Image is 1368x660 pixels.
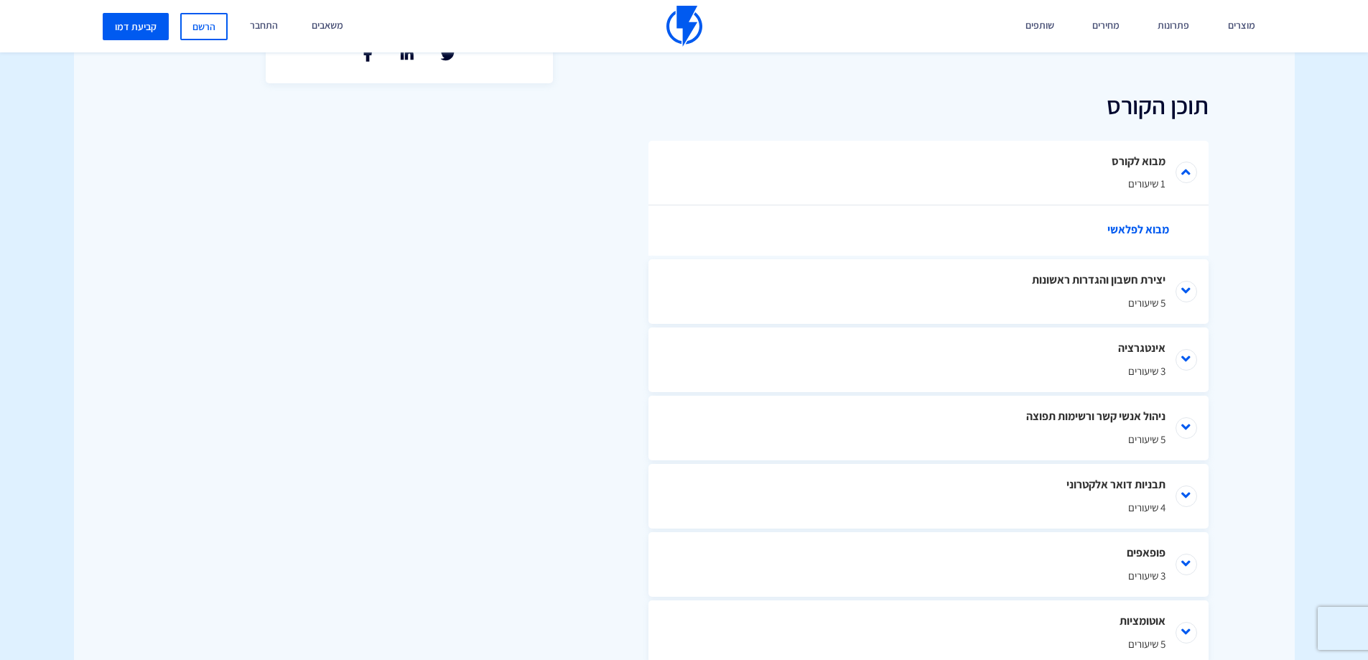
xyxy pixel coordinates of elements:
li: אינטגרציה [648,327,1209,392]
span: 5 שיעורים [692,295,1165,310]
li: תבניות דואר אלקטרוני [648,464,1209,529]
span: 3 שיעורים [692,363,1165,378]
a: הרשם [180,13,228,40]
span: 4 שיעורים [692,500,1165,515]
a: שתף בלינקאדין [401,47,414,62]
a: שתף בפייסבוק [363,47,373,62]
a: שתף בטוויטר [441,47,455,62]
a: מבוא לפלאשי [692,205,1180,256]
span: 1 שיעורים [692,176,1165,191]
li: ניהול אנשי קשר ורשימות תפוצה [648,396,1209,460]
h2: תוכן הקורס [648,92,1209,118]
li: מבוא לקורס [648,141,1209,205]
a: קביעת דמו [103,13,169,40]
li: פופאפים [648,532,1209,597]
span: 5 שיעורים [692,636,1165,651]
span: 5 שיעורים [692,432,1165,447]
span: 3 שיעורים [692,568,1165,583]
li: יצירת חשבון והגדרות ראשונות [648,259,1209,324]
